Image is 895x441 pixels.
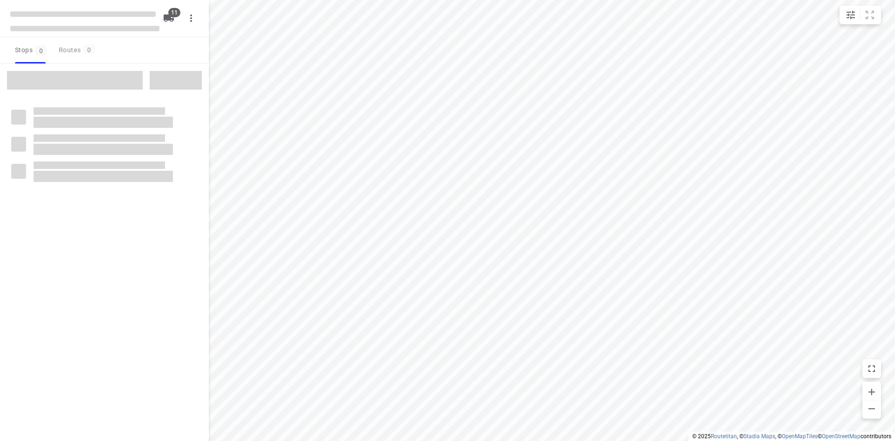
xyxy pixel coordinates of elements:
a: OpenMapTiles [782,433,818,440]
div: small contained button group [840,6,881,24]
a: Routetitan [711,433,737,440]
a: Stadia Maps [744,433,775,440]
button: Map settings [841,6,860,24]
a: OpenStreetMap [822,433,861,440]
li: © 2025 , © , © © contributors [692,433,891,440]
